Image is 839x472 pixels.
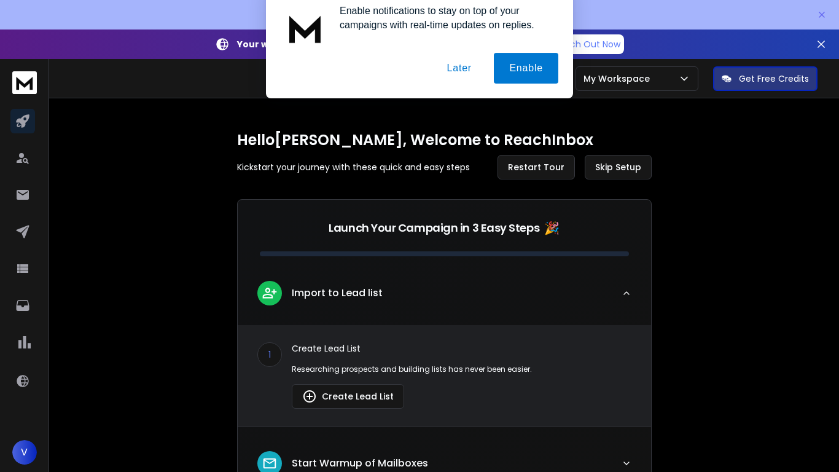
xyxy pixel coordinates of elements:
button: V [12,440,37,465]
img: lead [262,455,278,471]
p: Start Warmup of Mailboxes [292,456,428,471]
p: Researching prospects and building lists has never been easier. [292,364,631,374]
div: 1 [257,342,282,367]
button: Restart Tour [498,155,575,179]
div: leadImport to Lead list [238,325,651,426]
p: Launch Your Campaign in 3 Easy Steps [329,219,539,237]
button: Skip Setup [585,155,652,179]
p: Create Lead List [292,342,631,355]
img: lead [262,285,278,301]
p: Kickstart your journey with these quick and easy steps [237,161,470,173]
button: Later [431,64,486,95]
h1: Hello [PERSON_NAME] , Welcome to ReachInbox [237,130,652,150]
img: notification icon [281,15,330,64]
p: Import to Lead list [292,286,383,301]
span: Skip Setup [595,161,641,173]
button: Enable [494,64,558,95]
div: Enable notifications to stay on top of your campaigns with real-time updates on replies. [330,15,558,43]
img: lead [302,389,317,404]
span: 🎉 [544,219,560,237]
button: leadImport to Lead list [238,271,651,325]
button: Create Lead List [292,384,404,409]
